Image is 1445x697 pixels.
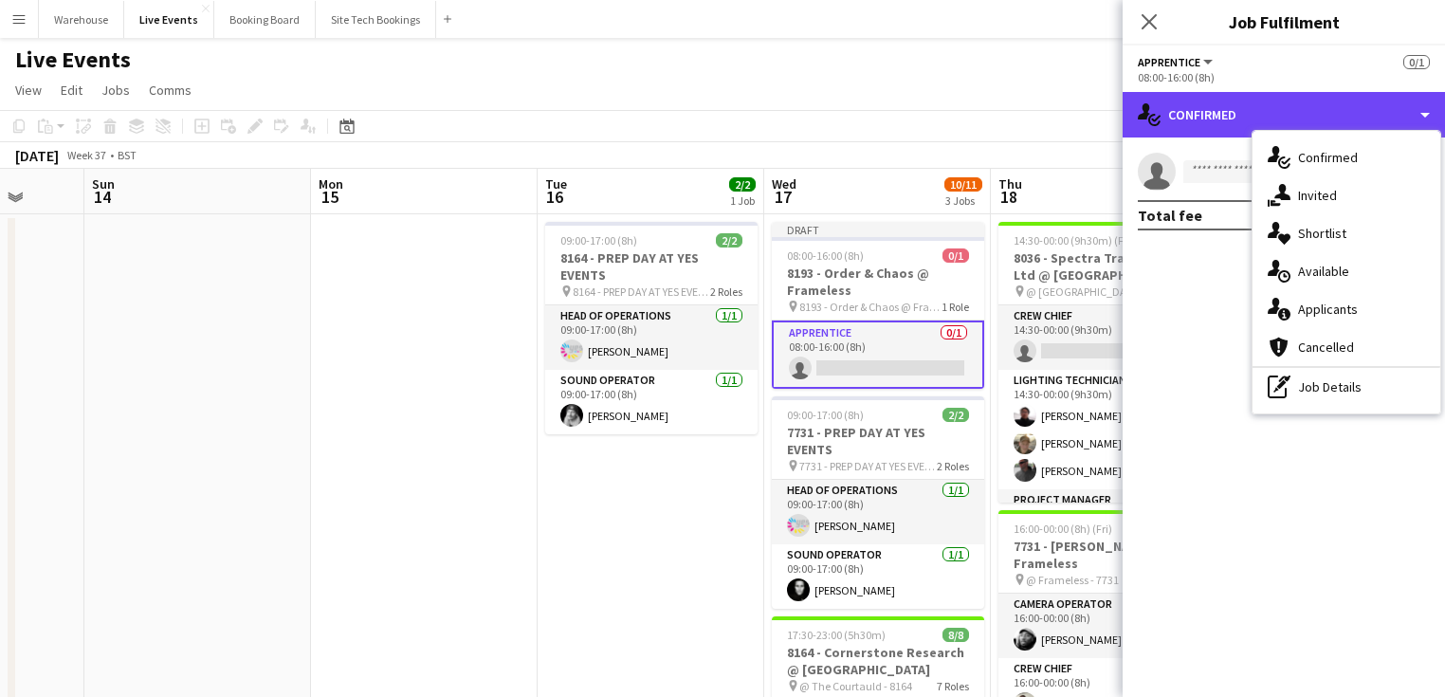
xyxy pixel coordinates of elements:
[787,408,864,422] span: 09:00-17:00 (8h)
[998,249,1211,284] h3: 8036 - Spectra Travel England Ltd @ [GEOGRAPHIC_DATA]
[316,186,343,208] span: 15
[1138,55,1200,69] span: Apprentice
[1014,233,1134,248] span: 14:30-00:00 (9h30m) (Fri)
[942,408,969,422] span: 2/2
[998,538,1211,572] h3: 7731 - [PERSON_NAME] @ Frameless
[89,186,115,208] span: 14
[1298,225,1346,242] span: Shortlist
[942,248,969,263] span: 0/1
[149,82,192,99] span: Comms
[998,489,1211,554] app-card-role: Project Manager1/1
[772,222,984,237] div: Draft
[942,628,969,642] span: 8/8
[545,370,758,434] app-card-role: Sound Operator1/109:00-17:00 (8h)[PERSON_NAME]
[1123,92,1445,138] div: Confirmed
[560,233,637,248] span: 09:00-17:00 (8h)
[787,628,886,642] span: 17:30-23:00 (5h30m)
[937,679,969,693] span: 7 Roles
[998,222,1211,503] app-job-card: 14:30-00:00 (9h30m) (Fri)6/78036 - Spectra Travel England Ltd @ [GEOGRAPHIC_DATA] @ [GEOGRAPHIC_D...
[799,300,942,314] span: 8193 - Order & Chaos @ Frameless
[799,459,937,473] span: 7731 - PREP DAY AT YES EVENTS
[61,82,82,99] span: Edit
[101,82,130,99] span: Jobs
[1298,149,1358,166] span: Confirmed
[542,186,567,208] span: 16
[15,146,59,165] div: [DATE]
[118,148,137,162] div: BST
[92,175,115,193] span: Sun
[772,396,984,609] app-job-card: 09:00-17:00 (8h)2/27731 - PREP DAY AT YES EVENTS 7731 - PREP DAY AT YES EVENTS2 RolesHead of Oper...
[1026,573,1119,587] span: @ Frameless - 7731
[772,644,984,678] h3: 8164 - Cornerstone Research @ [GEOGRAPHIC_DATA]
[730,193,755,208] div: 1 Job
[319,175,343,193] span: Mon
[1253,368,1440,406] div: Job Details
[945,193,981,208] div: 3 Jobs
[998,175,1022,193] span: Thu
[799,679,912,693] span: @ The Courtauld - 8164
[937,459,969,473] span: 2 Roles
[998,594,1211,658] app-card-role: Camera Operator1/116:00-00:00 (8h)[PERSON_NAME]
[772,175,796,193] span: Wed
[769,186,796,208] span: 17
[94,78,137,102] a: Jobs
[710,284,742,299] span: 2 Roles
[942,300,969,314] span: 1 Role
[1138,55,1216,69] button: Apprentice
[214,1,316,38] button: Booking Board
[1026,284,1163,299] span: @ [GEOGRAPHIC_DATA] - 8036
[998,370,1211,489] app-card-role: Lighting Technician3/314:30-00:00 (9h30m)[PERSON_NAME][PERSON_NAME][PERSON_NAME]
[53,78,90,102] a: Edit
[545,222,758,434] app-job-card: 09:00-17:00 (8h)2/28164 - PREP DAY AT YES EVENTS 8164 - PREP DAY AT YES EVENTS2 RolesHead of Oper...
[573,284,710,299] span: 8164 - PREP DAY AT YES EVENTS
[545,175,567,193] span: Tue
[15,46,131,74] h1: Live Events
[944,177,982,192] span: 10/11
[1138,70,1430,84] div: 08:00-16:00 (8h)
[772,265,984,299] h3: 8193 - Order & Chaos @ Frameless
[772,222,984,389] app-job-card: Draft08:00-16:00 (8h)0/18193 - Order & Chaos @ Frameless 8193 - Order & Chaos @ Frameless1 RoleAp...
[316,1,436,38] button: Site Tech Bookings
[1298,187,1337,204] span: Invited
[716,233,742,248] span: 2/2
[729,177,756,192] span: 2/2
[1138,206,1202,225] div: Total fee
[15,82,42,99] span: View
[787,248,864,263] span: 08:00-16:00 (8h)
[39,1,124,38] button: Warehouse
[124,1,214,38] button: Live Events
[1298,301,1358,318] span: Applicants
[1403,55,1430,69] span: 0/1
[1298,263,1349,280] span: Available
[63,148,110,162] span: Week 37
[545,305,758,370] app-card-role: Head of Operations1/109:00-17:00 (8h)[PERSON_NAME]
[8,78,49,102] a: View
[141,78,199,102] a: Comms
[1123,9,1445,34] h3: Job Fulfilment
[545,249,758,284] h3: 8164 - PREP DAY AT YES EVENTS
[772,480,984,544] app-card-role: Head of Operations1/109:00-17:00 (8h)[PERSON_NAME]
[1298,339,1354,356] span: Cancelled
[772,424,984,458] h3: 7731 - PREP DAY AT YES EVENTS
[998,305,1211,370] app-card-role: Crew Chief1I0/114:30-00:00 (9h30m)
[1014,522,1112,536] span: 16:00-00:00 (8h) (Fri)
[996,186,1022,208] span: 18
[772,544,984,609] app-card-role: Sound Operator1/109:00-17:00 (8h)[PERSON_NAME]
[772,321,984,389] app-card-role: Apprentice0/108:00-16:00 (8h)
